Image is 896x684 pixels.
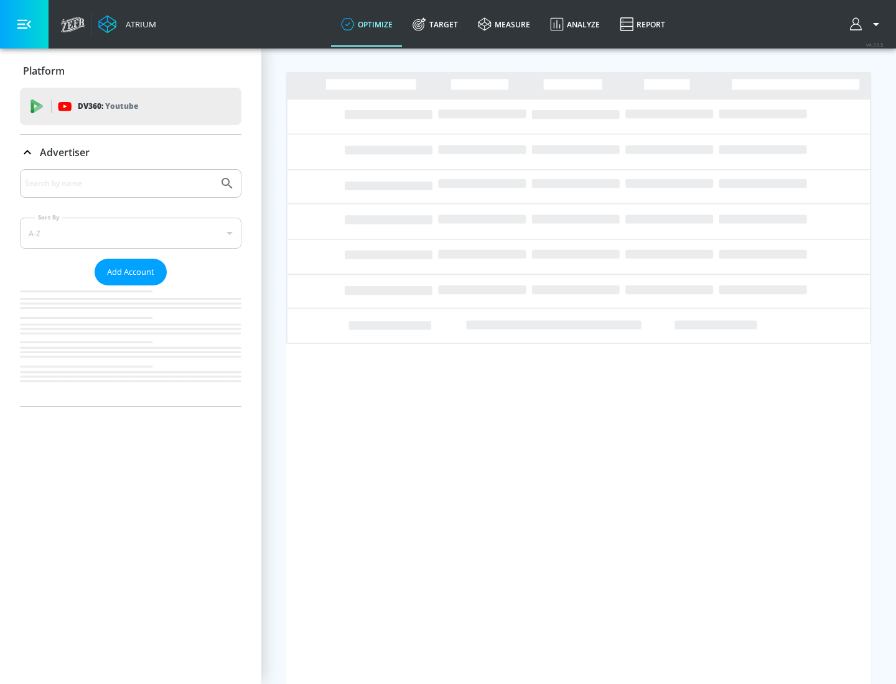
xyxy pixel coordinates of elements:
p: Advertiser [40,146,90,159]
a: optimize [331,2,403,47]
span: Add Account [107,265,154,279]
div: Atrium [121,19,156,30]
div: A-Z [20,218,241,249]
input: Search by name [25,175,213,192]
a: Analyze [540,2,610,47]
div: Advertiser [20,169,241,406]
a: Target [403,2,468,47]
span: v 4.33.5 [866,41,884,48]
a: measure [468,2,540,47]
p: Youtube [105,99,138,113]
div: DV360: Youtube [20,88,241,125]
a: Atrium [98,15,156,34]
a: Report [610,2,675,47]
p: DV360: [78,99,138,113]
label: Sort By [35,213,62,221]
div: Platform [20,53,241,88]
div: Advertiser [20,135,241,170]
nav: list of Advertiser [20,285,241,406]
p: Platform [23,64,65,78]
button: Add Account [95,259,167,285]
